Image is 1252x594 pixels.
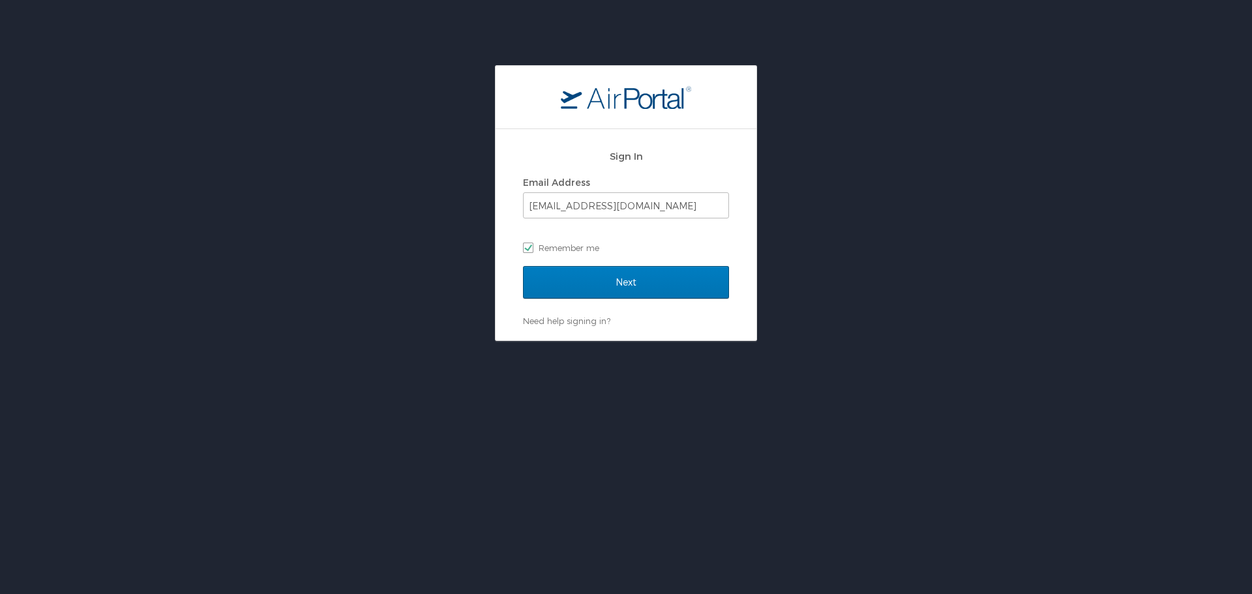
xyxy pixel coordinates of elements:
input: Next [523,266,729,299]
label: Remember me [523,238,729,258]
h2: Sign In [523,149,729,164]
img: logo [561,85,691,109]
label: Email Address [523,177,590,188]
a: Need help signing in? [523,316,610,326]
